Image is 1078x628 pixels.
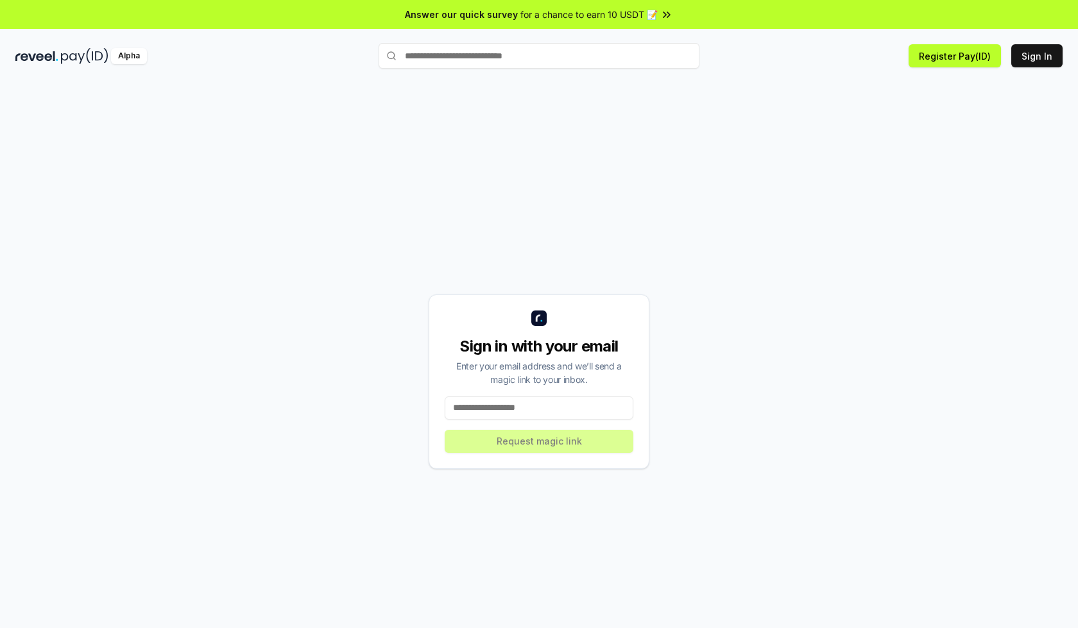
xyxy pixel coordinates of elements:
img: pay_id [61,48,108,64]
div: Enter your email address and we’ll send a magic link to your inbox. [445,359,633,386]
div: Sign in with your email [445,336,633,357]
button: Register Pay(ID) [909,44,1001,67]
button: Sign In [1011,44,1063,67]
span: for a chance to earn 10 USDT 📝 [520,8,658,21]
span: Answer our quick survey [405,8,518,21]
div: Alpha [111,48,147,64]
img: reveel_dark [15,48,58,64]
img: logo_small [531,310,547,326]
